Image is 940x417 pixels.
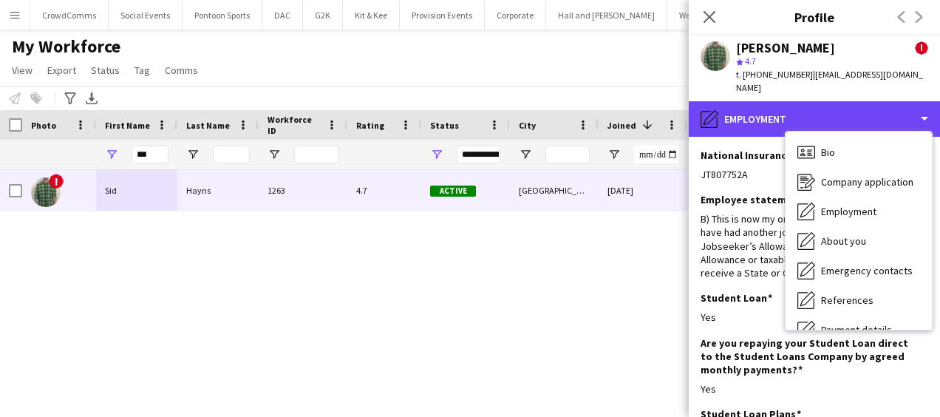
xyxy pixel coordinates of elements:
[701,382,928,396] div: Yes
[129,61,156,80] a: Tag
[689,7,940,27] h3: Profile
[821,234,866,248] span: About you
[599,170,687,211] div: [DATE]
[745,55,756,67] span: 4.7
[259,170,347,211] div: 1263
[607,148,621,161] button: Open Filter Menu
[109,1,183,30] button: Social Events
[91,64,120,77] span: Status
[701,149,856,162] h3: National Insurance (NI) number
[687,170,776,211] div: 457 days
[821,205,876,218] span: Employment
[519,148,532,161] button: Open Filter Menu
[786,226,932,256] div: About you
[786,256,932,285] div: Emergency contacts
[736,41,835,55] div: [PERSON_NAME]
[689,101,940,137] div: Employment
[821,146,835,159] span: Bio
[736,69,923,93] span: | [EMAIL_ADDRESS][DOMAIN_NAME]
[510,170,599,211] div: [GEOGRAPHIC_DATA]
[31,177,61,207] img: Sid Hayns
[85,61,126,80] a: Status
[701,336,916,377] h3: Are you repaying your Student Loan direct to the Student Loans Company by agreed monthly payments?
[821,175,913,189] span: Company application
[294,146,338,163] input: Workforce ID Filter Input
[31,120,56,131] span: Photo
[61,89,79,107] app-action-btn: Advanced filters
[30,1,109,30] button: CrowdComms
[268,114,321,136] span: Workforce ID
[701,168,928,181] div: JT807752A
[12,64,33,77] span: View
[430,148,443,161] button: Open Filter Menu
[519,120,536,131] span: City
[105,120,150,131] span: First Name
[303,1,343,30] button: G2K
[430,186,476,197] span: Active
[105,148,118,161] button: Open Filter Menu
[485,1,546,30] button: Corporate
[134,64,150,77] span: Tag
[736,69,813,80] span: t. [PHONE_NUMBER]
[667,1,729,30] button: Weddings
[47,64,76,77] span: Export
[268,148,281,161] button: Open Filter Menu
[213,146,250,163] input: Last Name Filter Input
[177,170,259,211] div: Hayns
[430,120,459,131] span: Status
[132,146,168,163] input: First Name Filter Input
[262,1,303,30] button: DAC
[821,323,892,336] span: Payment details
[6,61,38,80] a: View
[356,120,384,131] span: Rating
[701,291,772,305] h3: Student Loan
[49,174,64,189] span: !
[83,89,101,107] app-action-btn: Export XLSX
[186,148,200,161] button: Open Filter Menu
[546,1,667,30] button: Hall and [PERSON_NAME]
[545,146,590,163] input: City Filter Input
[821,294,873,307] span: References
[701,193,808,206] h3: Employee statement
[347,170,421,211] div: 4.7
[786,197,932,226] div: Employment
[915,41,928,55] span: !
[786,138,932,167] div: Bio
[165,64,198,77] span: Comms
[186,120,230,131] span: Last Name
[701,212,928,279] div: B) This is now my only job but since last [DATE] I have had another job, or received taxable Jobs...
[41,61,82,80] a: Export
[343,1,400,30] button: Kit & Kee
[12,35,120,58] span: My Workforce
[607,120,636,131] span: Joined
[786,315,932,345] div: Payment details
[821,264,913,277] span: Emergency contacts
[786,285,932,315] div: References
[634,146,678,163] input: Joined Filter Input
[96,170,177,211] div: Sid
[701,311,928,324] div: Yes
[159,61,204,80] a: Comms
[183,1,262,30] button: Pontoon Sports
[786,167,932,197] div: Company application
[400,1,485,30] button: Provision Events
